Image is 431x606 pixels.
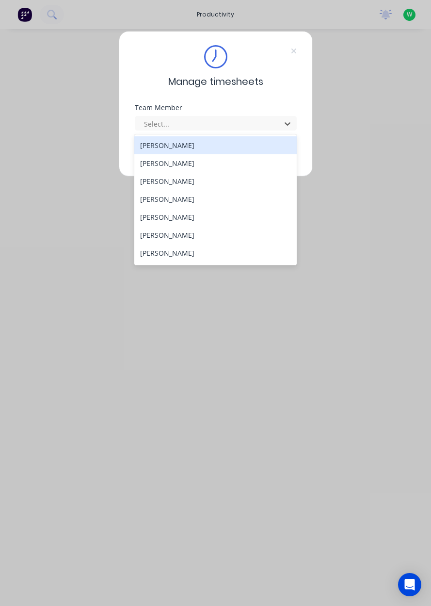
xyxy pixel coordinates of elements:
div: [PERSON_NAME] [134,136,297,154]
div: [PERSON_NAME] [134,226,297,244]
div: [PERSON_NAME] [134,154,297,172]
div: [PERSON_NAME] [134,208,297,226]
div: Team Member [135,104,297,111]
div: Open Intercom Messenger [398,573,421,596]
div: [PERSON_NAME] [134,262,297,280]
div: [PERSON_NAME] [134,172,297,190]
div: [PERSON_NAME] [134,244,297,262]
span: Manage timesheets [168,74,263,89]
div: [PERSON_NAME] [134,190,297,208]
